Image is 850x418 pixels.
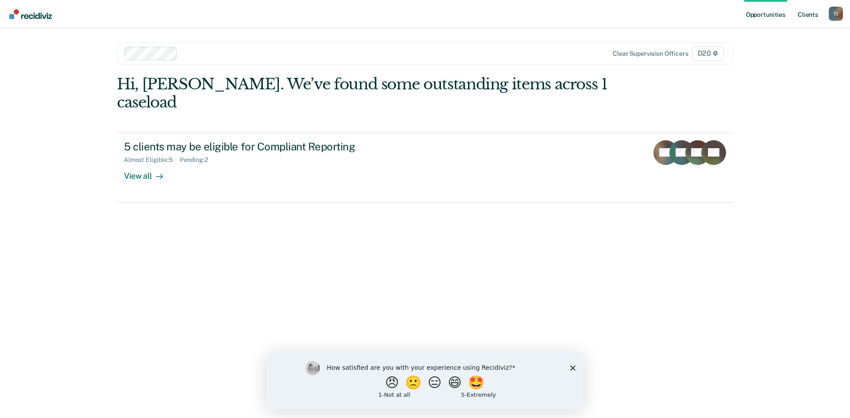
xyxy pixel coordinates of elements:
[180,156,215,164] div: Pending : 2
[692,46,724,61] span: D20
[117,133,733,203] a: 5 clients may be eligible for Compliant ReportingAlmost Eligible:5Pending:2View all
[124,140,435,153] div: 5 clients may be eligible for Compliant Reporting
[829,7,843,21] button: Profile dropdown button
[613,50,688,58] div: Clear supervision officers
[829,7,843,21] div: T J
[124,156,180,164] div: Almost Eligible : 5
[117,75,610,111] div: Hi, [PERSON_NAME]. We’ve found some outstanding items across 1 caseload
[124,164,174,181] div: View all
[9,9,52,19] img: Recidiviz
[267,352,583,409] iframe: Survey by Kim from Recidiviz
